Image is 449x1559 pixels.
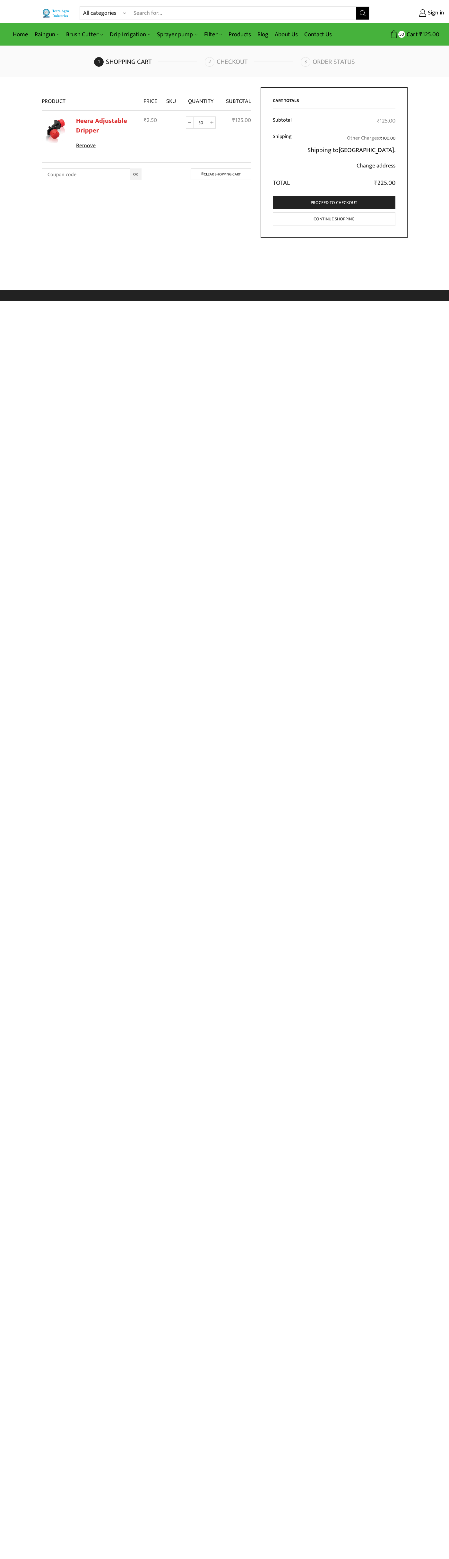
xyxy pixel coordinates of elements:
[419,30,423,39] span: ₹
[191,168,251,180] a: Clear shopping cart
[426,9,444,17] span: Sign in
[273,129,297,174] th: Shipping
[374,178,395,188] bdi: 225.00
[76,115,127,136] a: Heera Adjustable Dripper
[272,27,301,42] a: About Us
[232,115,251,125] bdi: 125.00
[347,133,395,143] label: Other Charges:
[419,30,439,39] bdi: 125.00
[201,27,225,42] a: Filter
[31,27,63,42] a: Raingun
[225,27,254,42] a: Products
[376,29,439,40] a: 50 Cart ₹125.00
[273,113,297,129] th: Subtotal
[377,116,395,126] bdi: 125.00
[144,115,157,125] bdi: 2.50
[154,27,201,42] a: Sprayer pump
[339,145,394,156] strong: [GEOGRAPHIC_DATA]
[139,87,162,110] th: Price
[130,7,356,20] input: Search for...
[10,27,31,42] a: Home
[273,196,395,209] a: Proceed to checkout
[42,87,139,110] th: Product
[107,27,154,42] a: Drip Irrigation
[398,31,405,38] span: 50
[130,168,142,180] input: OK
[356,7,369,20] button: Search button
[254,27,272,42] a: Blog
[380,134,383,142] span: ₹
[273,98,395,108] h2: Cart totals
[374,178,377,188] span: ₹
[76,142,135,150] a: Remove
[380,134,395,142] bdi: 100.00
[220,87,251,110] th: Subtotal
[405,30,418,39] span: Cart
[301,145,395,155] p: Shipping to .
[63,27,106,42] a: Brush Cutter
[205,57,299,67] a: Checkout
[273,212,395,226] a: Continue shopping
[232,115,235,125] span: ₹
[301,27,335,42] a: Contact Us
[144,115,147,125] span: ₹
[181,87,220,110] th: Quantity
[194,116,208,129] input: Product quantity
[379,7,444,19] a: Sign in
[42,117,67,143] img: Heera Adjustable Dripper
[162,87,181,110] th: SKU
[357,161,395,171] a: Change address
[377,116,380,126] span: ₹
[42,168,142,180] input: Coupon code
[273,174,297,188] th: Total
